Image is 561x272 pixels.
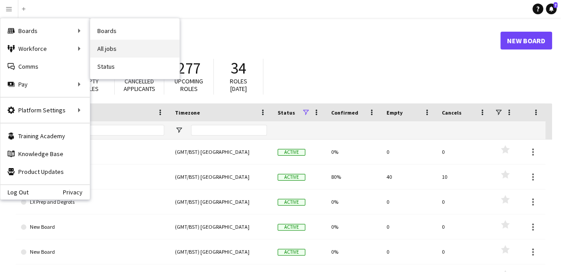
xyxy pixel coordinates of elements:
[0,163,90,181] a: Product Updates
[442,109,461,116] span: Cancels
[170,239,272,264] div: (GMT/BST) [GEOGRAPHIC_DATA]
[170,214,272,239] div: (GMT/BST) [GEOGRAPHIC_DATA]
[381,239,436,264] div: 0
[326,140,381,164] div: 0%
[0,101,90,119] div: Platform Settings
[0,22,90,40] div: Boards
[191,125,267,136] input: Timezone Filter Input
[553,2,557,8] span: 7
[278,109,295,116] span: Status
[278,149,305,156] span: Active
[21,239,164,264] a: New Board
[278,224,305,231] span: Active
[21,140,164,165] a: Booking Board
[386,109,403,116] span: Empty
[278,249,305,256] span: Active
[0,40,90,58] div: Workforce
[381,165,436,189] div: 40
[381,190,436,214] div: 0
[21,214,164,239] a: New Board
[278,174,305,181] span: Active
[436,190,492,214] div: 0
[63,189,90,196] a: Privacy
[124,77,155,93] span: Cancelled applicants
[230,77,247,93] span: Roles [DATE]
[436,214,492,239] div: 0
[16,34,500,47] h1: Boards
[0,145,90,163] a: Knowledge Base
[90,40,179,58] a: All jobs
[381,140,436,164] div: 0
[175,109,200,116] span: Timezone
[326,165,381,189] div: 80%
[21,190,164,214] a: LX Prep and Degrots
[170,140,272,164] div: (GMT/BST) [GEOGRAPHIC_DATA]
[546,4,557,14] a: 7
[278,199,305,206] span: Active
[21,165,164,190] a: Live Events
[170,165,272,189] div: (GMT/BST) [GEOGRAPHIC_DATA]
[326,190,381,214] div: 0%
[90,22,179,40] a: Boards
[381,214,436,239] div: 0
[0,189,29,196] a: Log Out
[326,239,381,264] div: 0%
[0,127,90,145] a: Training Academy
[178,58,200,78] span: 277
[175,77,203,93] span: Upcoming roles
[0,75,90,93] div: Pay
[0,58,90,75] a: Comms
[175,126,183,134] button: Open Filter Menu
[331,109,358,116] span: Confirmed
[90,58,179,75] a: Status
[37,125,164,136] input: Board name Filter Input
[326,214,381,239] div: 0%
[436,165,492,189] div: 10
[170,190,272,214] div: (GMT/BST) [GEOGRAPHIC_DATA]
[500,32,552,49] a: New Board
[231,58,246,78] span: 34
[436,140,492,164] div: 0
[436,239,492,264] div: 0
